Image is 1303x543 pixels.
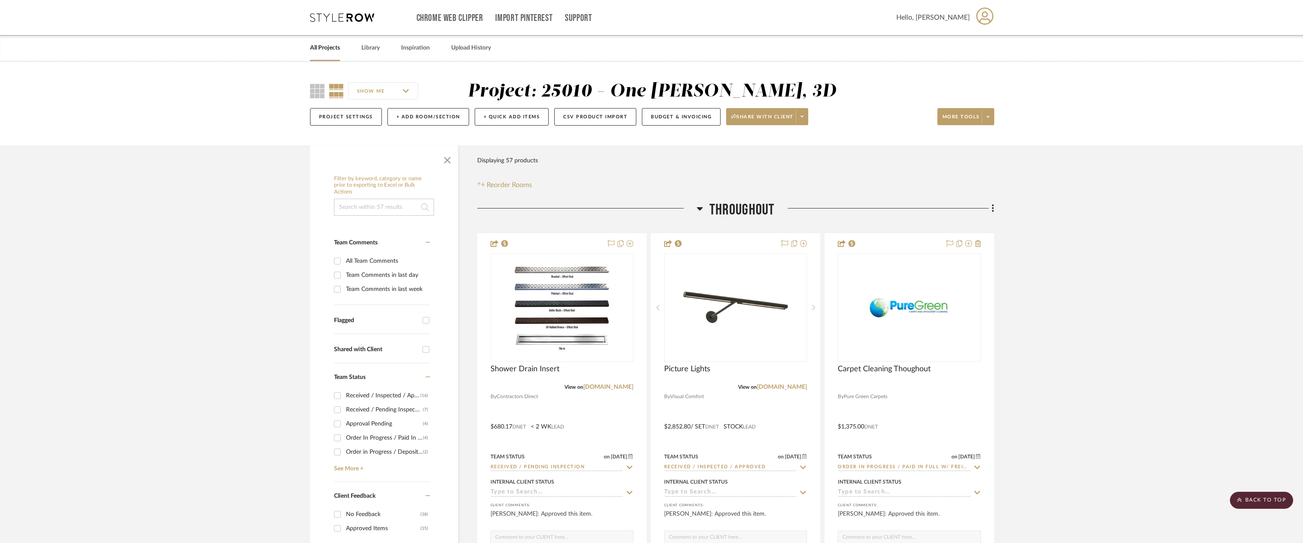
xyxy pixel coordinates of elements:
div: Received / Inspected / Approved [346,389,420,402]
span: Picture Lights [664,364,710,374]
div: Internal Client Status [838,478,901,486]
span: [DATE] [784,454,802,460]
span: Shower Drain Insert [490,364,559,374]
span: Pure Green Carpets [844,393,887,401]
span: Team Status [334,374,366,380]
span: [DATE] [957,454,976,460]
div: (4) [423,431,428,445]
span: Contractors Direct [496,393,538,401]
a: Library [361,42,380,54]
div: Internal Client Status [490,478,554,486]
button: + Quick Add Items [475,108,549,126]
button: Close [439,150,456,167]
div: Flagged [334,317,418,324]
span: Hello, [PERSON_NAME] [896,12,970,23]
div: (35) [420,522,428,535]
a: Support [565,15,592,22]
button: Budget & Invoicing [642,108,721,126]
div: Received / Pending Inspection [346,403,423,417]
span: Throughout [709,201,775,219]
div: (7) [423,403,428,417]
div: Team Status [838,453,872,461]
span: View on [564,385,583,390]
input: Type to Search… [664,489,797,497]
span: By [838,393,844,401]
div: No Feedback [346,508,420,521]
input: Type to Search… [490,464,623,472]
div: Displaying 57 products [477,152,538,169]
button: + Add Room/Section [387,108,469,126]
span: More tools [943,114,980,126]
input: Search within 57 results [334,199,434,216]
div: Team Status [490,453,525,461]
button: Project Settings [310,108,382,126]
input: Type to Search… [664,464,797,472]
h6: Filter by keyword, category or name prior to exporting to Excel or Bulk Actions [334,176,434,196]
div: Approved Items [346,522,420,535]
scroll-to-top-button: BACK TO TOP [1230,492,1293,509]
img: Carpet Cleaning Thoughout [856,254,963,361]
div: (38) [420,508,428,521]
a: Inspiration [401,42,430,54]
a: [DOMAIN_NAME] [757,384,807,390]
span: [DATE] [610,454,628,460]
div: All Team Comments [346,254,428,268]
div: Team Comments in last week [346,282,428,296]
span: Share with client [731,114,794,126]
div: [PERSON_NAME]: Approved this item. [490,510,633,527]
input: Type to Search… [490,489,623,497]
input: Type to Search… [838,489,970,497]
div: (16) [420,389,428,402]
div: [PERSON_NAME]: Approved this item. [664,510,807,527]
button: More tools [937,108,994,125]
a: [DOMAIN_NAME] [583,384,633,390]
span: Visual Comfort [670,393,704,401]
span: Carpet Cleaning Thoughout [838,364,931,374]
span: Client Feedback [334,493,375,499]
button: Share with client [726,108,808,125]
span: on [778,454,784,459]
span: View on [738,385,757,390]
input: Type to Search… [838,464,970,472]
div: Order in Progress / Deposit Paid / Balance due [346,445,423,459]
button: Reorder Rooms [477,180,532,190]
img: Shower Drain Insert [508,254,615,361]
span: on [604,454,610,459]
a: Import Pinterest [495,15,553,22]
div: (2) [423,445,428,459]
div: Shared with Client [334,346,418,353]
button: CSV Product Import [554,108,636,126]
div: (4) [423,417,428,431]
a: See More + [332,459,430,473]
div: Project: 25010 - One [PERSON_NAME], 3D [468,82,836,100]
div: Internal Client Status [664,478,728,486]
span: on [951,454,957,459]
div: Approval Pending [346,417,423,431]
span: Team Comments [334,240,378,246]
a: Chrome Web Clipper [417,15,483,22]
div: [PERSON_NAME]: Approved this item. [838,510,981,527]
a: All Projects [310,42,340,54]
a: Upload History [451,42,491,54]
div: Team Status [664,453,698,461]
img: Picture Lights [682,254,789,361]
span: Reorder Rooms [487,180,532,190]
div: Team Comments in last day [346,268,428,282]
div: Order In Progress / Paid In Full w/ Freight, No Balance due [346,431,423,445]
span: By [490,393,496,401]
span: By [664,393,670,401]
